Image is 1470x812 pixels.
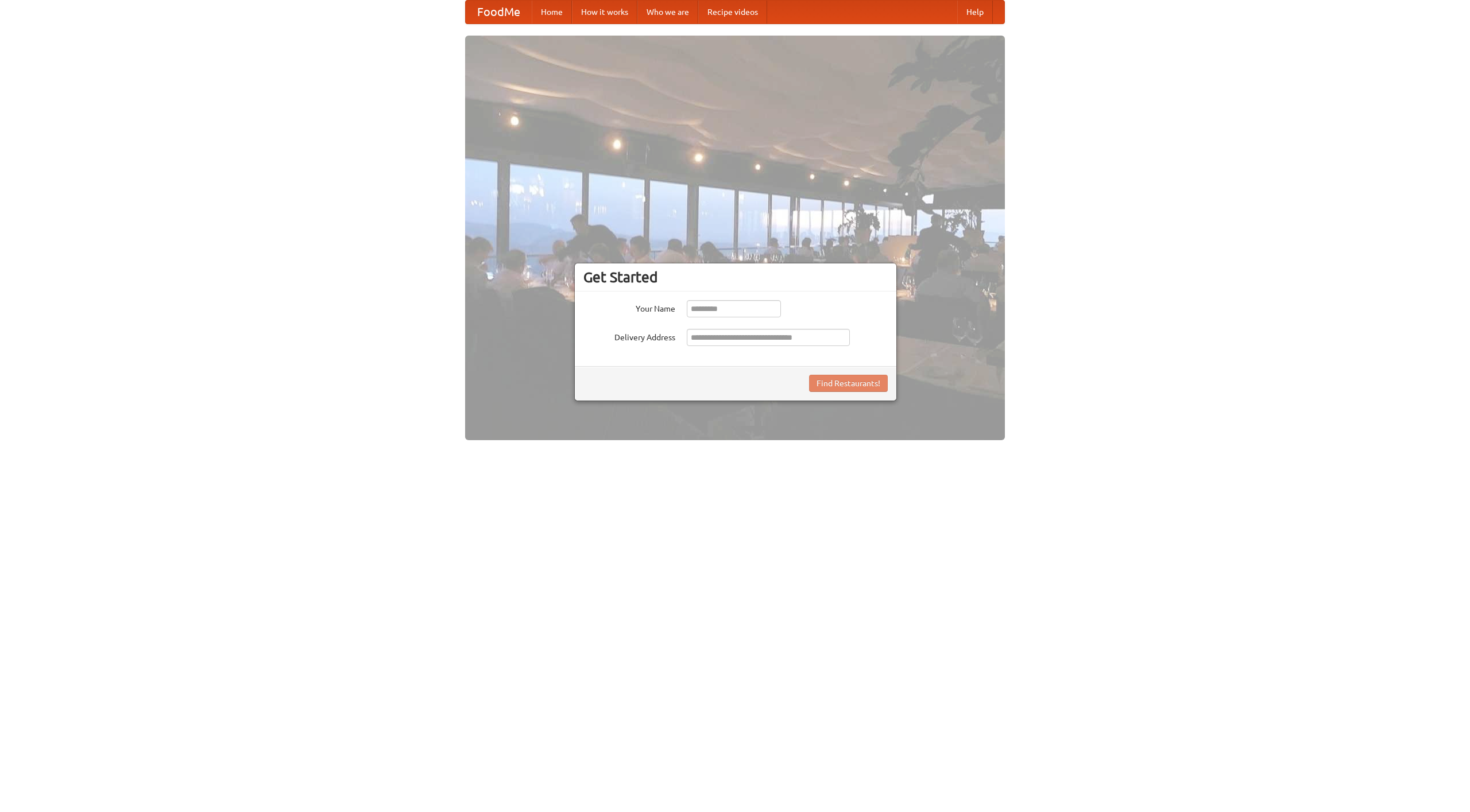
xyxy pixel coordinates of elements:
label: Your Name [583,300,675,314]
a: Home [532,1,572,24]
a: Help [957,1,993,24]
a: How it works [572,1,637,24]
a: FoodMe [466,1,532,24]
a: Recipe videos [698,1,767,24]
a: Who we are [637,1,698,24]
label: Delivery Address [583,329,675,343]
button: Find Restaurants! [809,375,888,392]
h3: Get Started [583,269,888,286]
